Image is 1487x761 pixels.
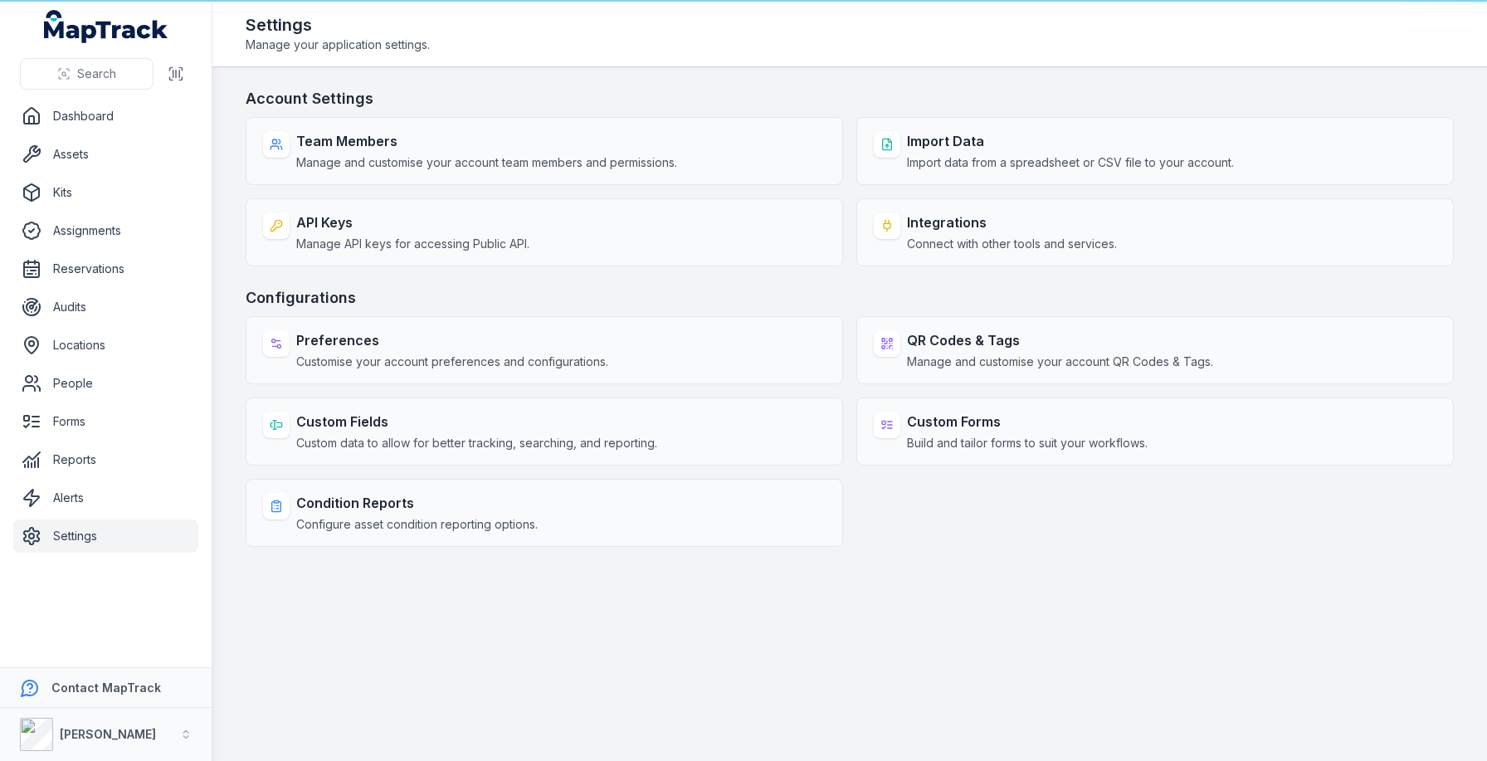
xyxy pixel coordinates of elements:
a: PreferencesCustomise your account preferences and configurations. [246,316,843,384]
strong: Preferences [296,330,608,350]
strong: QR Codes & Tags [907,330,1213,350]
a: Dashboard [13,100,198,133]
a: API KeysManage API keys for accessing Public API. [246,198,843,266]
strong: Contact MapTrack [51,681,161,695]
a: Import DataImport data from a spreadsheet or CSV file to your account. [856,117,1454,185]
span: Import data from a spreadsheet or CSV file to your account. [907,154,1234,171]
strong: Import Data [907,131,1234,151]
strong: Team Members [296,131,677,151]
a: Team MembersManage and customise your account team members and permissions. [246,117,843,185]
a: Reservations [13,252,198,285]
a: People [13,367,198,400]
h3: Account Settings [246,87,1454,110]
a: Forms [13,405,198,438]
a: Audits [13,290,198,324]
a: Custom FieldsCustom data to allow for better tracking, searching, and reporting. [246,398,843,466]
strong: API Keys [296,212,529,232]
a: Custom FormsBuild and tailor forms to suit your workflows. [856,398,1454,466]
h3: Configurations [246,286,1454,310]
a: Assignments [13,214,198,247]
a: Settings [13,520,198,553]
span: Manage your application settings. [246,37,430,53]
span: Manage API keys for accessing Public API. [296,236,529,252]
h2: Settings [246,13,430,37]
a: Reports [13,443,198,476]
strong: Custom Forms [907,412,1148,432]
a: Kits [13,176,198,209]
span: Search [77,66,116,82]
strong: [PERSON_NAME] [60,727,156,741]
a: Assets [13,138,198,171]
a: IntegrationsConnect with other tools and services. [856,198,1454,266]
a: Locations [13,329,198,362]
span: Manage and customise your account team members and permissions. [296,154,677,171]
a: Alerts [13,481,198,515]
span: Manage and customise your account QR Codes & Tags. [907,354,1213,370]
span: Custom data to allow for better tracking, searching, and reporting. [296,435,657,451]
strong: Custom Fields [296,412,657,432]
a: QR Codes & TagsManage and customise your account QR Codes & Tags. [856,316,1454,384]
button: Search [20,58,154,90]
strong: Integrations [907,212,1117,232]
a: MapTrack [44,10,168,43]
span: Connect with other tools and services. [907,236,1117,252]
a: Condition ReportsConfigure asset condition reporting options. [246,479,843,547]
span: Configure asset condition reporting options. [296,516,538,533]
span: Build and tailor forms to suit your workflows. [907,435,1148,451]
strong: Condition Reports [296,493,538,513]
span: Customise your account preferences and configurations. [296,354,608,370]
